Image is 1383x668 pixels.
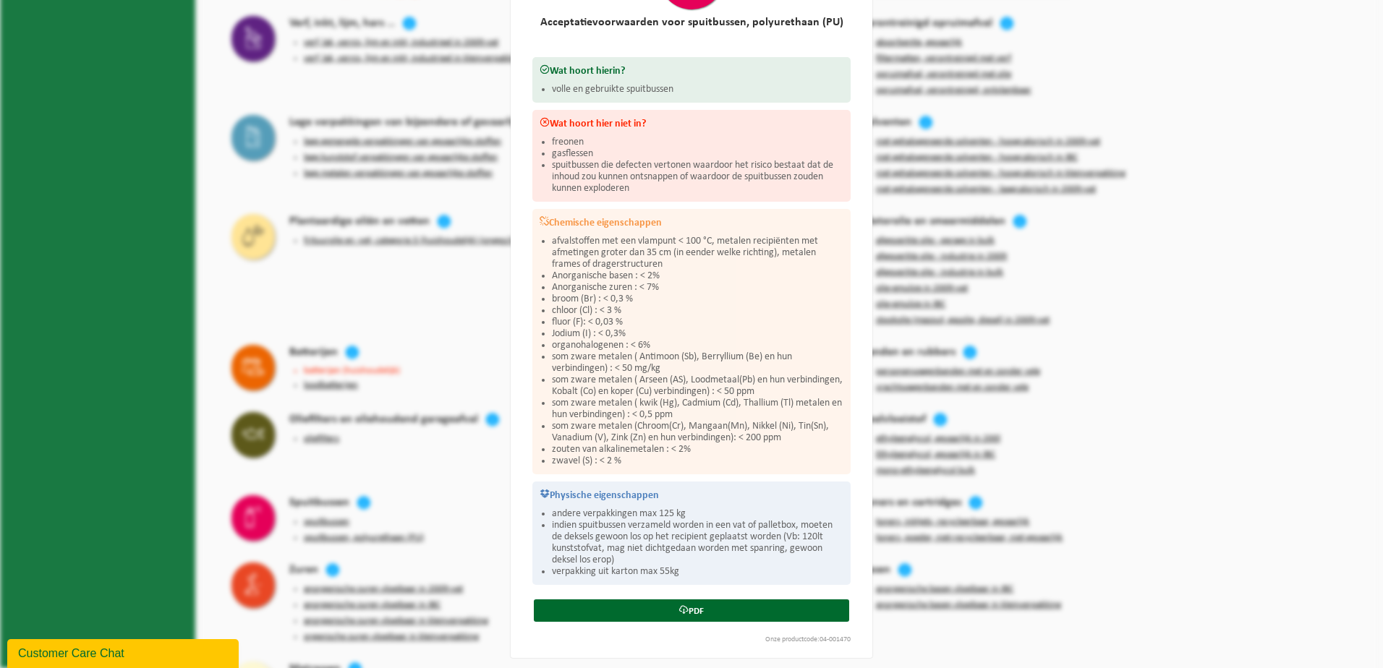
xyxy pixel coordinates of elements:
li: organohalogenen : < 6% [552,340,843,351]
li: volle en gebruikte spuitbussen [552,84,843,95]
li: Anorganische zuren : < 7% [552,282,843,294]
li: Jodium (I) : < 0,3% [552,328,843,340]
div: Onze productcode:04-001470 [525,636,858,643]
h2: Acceptatievoorwaarden voor spuitbussen, polyurethaan (PU) [532,17,851,28]
li: som zware metalen ( Antimoon (Sb), Berryllium (Be) en hun verbindingen) : < 50 mg/kg [552,351,843,374]
li: som zware metalen ( Arseen (AS), Loodmetaal(Pb) en hun verbindingen, Kobalt (Co) en koper (Cu) ve... [552,374,843,398]
h3: Wat hoort hierin? [540,64,843,77]
li: broom (Br) : < 0,3 % [552,294,843,305]
li: gasflessen [552,148,843,160]
li: som zware metalen (Chroom(Cr), Mangaan(Mn), Nikkel (Ni), Tin(Sn), Vanadium (V), Zink (Zn) en hun ... [552,421,843,444]
li: Anorganische basen : < 2% [552,270,843,282]
iframe: chat widget [7,636,242,668]
h3: Wat hoort hier niet in? [540,117,843,129]
li: zouten van alkalinemetalen : < 2% [552,444,843,455]
li: afvalstoffen met een vlampunt < 100 °C, metalen recipiënten met afmetingen groter dan 35 cm (in e... [552,236,843,270]
li: freonen [552,137,843,148]
li: verpakking uit karton max 55kg [552,566,843,578]
li: indien spuitbussen verzameld worden in een vat of palletbox, moeten de deksels gewoon los op het ... [552,520,843,566]
li: som zware metalen ( kwik (Hg), Cadmium (Cd), Thallium (Tl) metalen en hun verbindingen) : < 0,5 ppm [552,398,843,421]
li: chloor (Cl) : < 3 % [552,305,843,317]
li: spuitbussen die defecten vertonen waardoor het risico bestaat dat de inhoud zou kunnen ontsnappen... [552,160,843,194]
h3: Physische eigenschappen [540,489,843,501]
li: andere verpakkingen max 125 kg [552,508,843,520]
h3: Chemische eigenschappen [540,216,843,228]
a: PDF [534,599,849,622]
li: zwavel (S) : < 2 % [552,455,843,467]
li: fluor (F): < 0,03 % [552,317,843,328]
